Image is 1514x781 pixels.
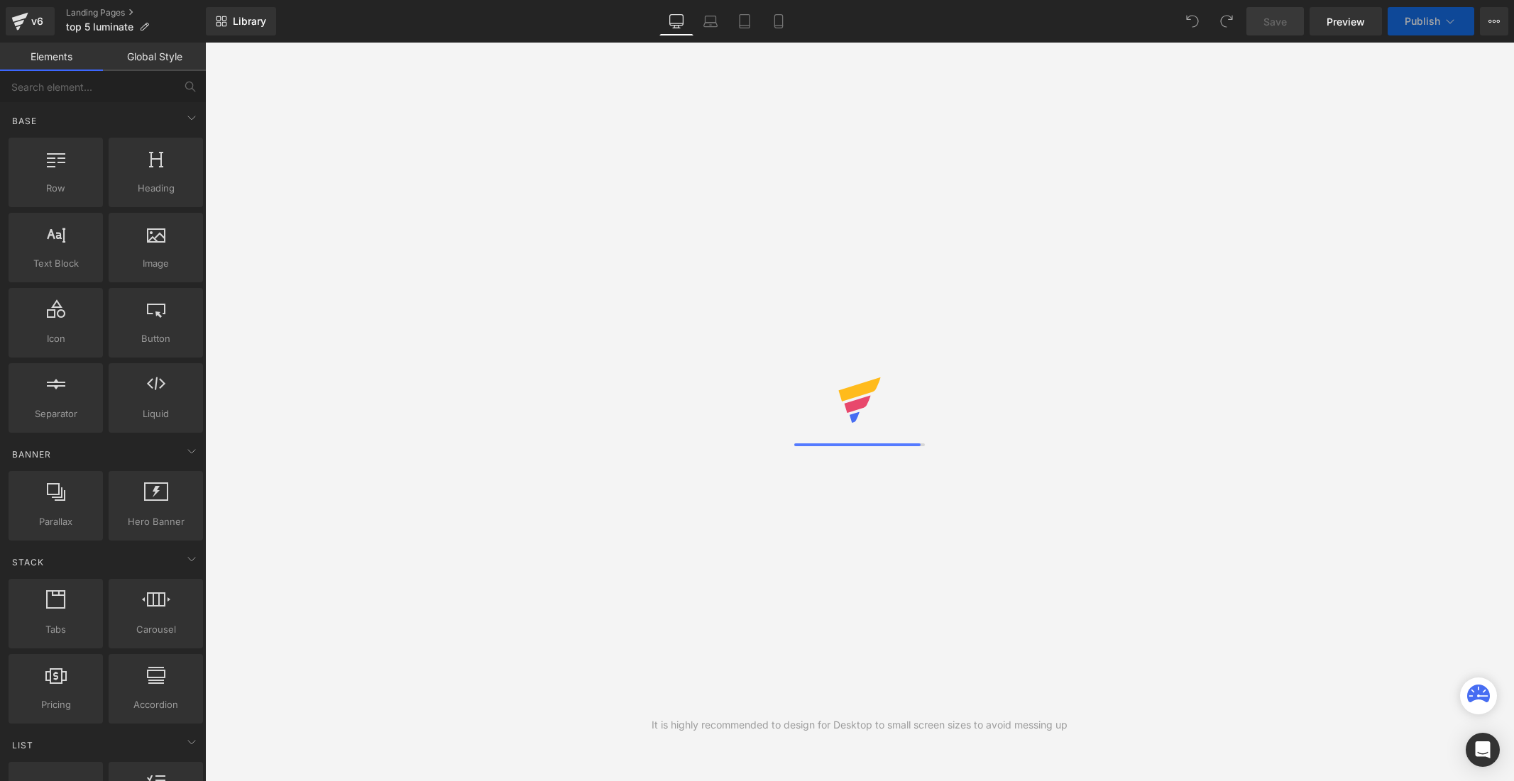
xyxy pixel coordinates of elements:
[13,406,99,421] span: Separator
[113,514,199,529] span: Hero Banner
[1388,7,1474,35] button: Publish
[28,12,46,31] div: v6
[11,114,38,128] span: Base
[1263,14,1287,29] span: Save
[1310,7,1382,35] a: Preview
[113,181,199,196] span: Heading
[728,7,762,35] a: Tablet
[13,622,99,637] span: Tabs
[11,448,53,461] span: Banner
[1480,7,1508,35] button: More
[1466,733,1500,767] div: Open Intercom Messenger
[659,7,693,35] a: Desktop
[6,7,55,35] a: v6
[66,21,133,33] span: top 5 luminate
[233,15,266,28] span: Library
[113,622,199,637] span: Carousel
[652,717,1068,733] div: It is highly recommended to design for Desktop to small screen sizes to avoid messing up
[113,406,199,421] span: Liquid
[13,331,99,346] span: Icon
[1327,14,1365,29] span: Preview
[762,7,796,35] a: Mobile
[11,555,45,569] span: Stack
[13,514,99,529] span: Parallax
[13,181,99,196] span: Row
[13,256,99,271] span: Text Block
[1405,16,1440,27] span: Publish
[13,697,99,712] span: Pricing
[1212,7,1241,35] button: Redo
[113,256,199,271] span: Image
[113,331,199,346] span: Button
[103,43,206,71] a: Global Style
[206,7,276,35] a: New Library
[113,697,199,712] span: Accordion
[66,7,206,18] a: Landing Pages
[693,7,728,35] a: Laptop
[11,738,35,752] span: List
[1178,7,1207,35] button: Undo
